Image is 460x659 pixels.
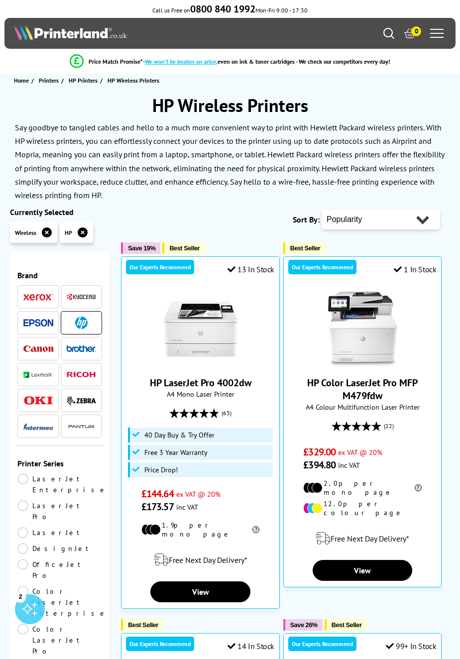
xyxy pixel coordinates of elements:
li: modal_Promise [5,53,455,70]
span: Brand [17,270,102,280]
a: 0 [404,28,415,39]
li: 2.0p per mono page [303,479,421,497]
span: Price Drop! [144,466,178,474]
img: Printerland Logo [14,24,127,40]
span: (63) [222,404,231,423]
span: Sort By: [293,215,320,224]
a: 0800 840 1992 [190,6,255,14]
a: Kyocera [66,291,96,303]
a: HP LaserJet Pro 4002dw [150,376,251,389]
img: Lexmark [23,372,53,378]
span: £394.80 [303,458,336,471]
li: 1.9p per mono page [141,521,259,539]
span: HP Wireless Printers [108,77,159,84]
a: Home [14,75,31,86]
a: LaserJet Pro [17,500,102,522]
div: 13 In Stock [228,264,274,274]
div: Our Experts Recommend [288,637,356,651]
span: £329.00 [303,445,336,458]
div: modal_delivery [289,525,437,552]
div: modal_delivery [126,546,274,574]
h1: HP Wireless Printers [10,94,450,117]
span: inc VAT [338,460,360,470]
span: Best Seller [169,244,200,252]
a: Printerland Logo [14,24,230,42]
button: Best Seller [121,619,163,631]
img: HP Color LaserJet Pro MFP M479fdw [325,292,400,366]
span: (22) [384,417,394,436]
div: 99+ In Stock [386,641,437,651]
a: View [150,581,250,602]
span: 40 Day Buy & Try Offer [144,431,215,439]
span: £144.64 [141,487,174,500]
div: 14 In Stock [228,641,274,651]
div: Our Experts Recommend [288,260,356,274]
img: Brother [66,345,96,352]
span: Best Seller [290,244,321,252]
a: Color LaserJet Pro [17,624,102,657]
span: Best Seller [128,621,158,629]
span: HP Printers [69,75,98,86]
a: Brother [66,342,96,355]
span: ex VAT @ 20% [176,489,221,499]
button: Save 19% [121,242,160,254]
a: HP [66,317,96,329]
img: Pantum [66,421,96,433]
a: Lexmark [23,368,53,381]
div: Our Experts Recommend [126,637,194,651]
a: Xerox [23,291,53,303]
span: A4 Mono Laser Printer [126,389,274,399]
a: Ricoh [66,368,96,381]
span: HP [65,229,72,236]
img: Kyocera [66,293,96,301]
a: HP Color LaserJet Pro MFP M479fdw [307,376,418,402]
a: LaserJet Enterprise [17,473,108,495]
button: Best Seller [325,619,367,631]
img: Canon [23,345,53,352]
img: Epson [23,319,53,327]
span: inc VAT [176,502,198,512]
a: Printers [39,75,61,86]
a: HP Color LaserJet Pro MFP M479fdw [325,358,400,368]
span: Wireless [15,229,36,236]
span: £173.57 [141,500,174,513]
a: Zebra [66,394,96,407]
span: ex VAT @ 20% [338,447,382,457]
a: HP LaserJet Pro 4002dw [163,358,238,368]
span: Printer Series [17,458,102,468]
li: 12.0p per colour page [303,499,421,517]
a: View [313,560,412,581]
span: Price Match Promise* [89,58,143,65]
div: - even on ink & toner cartridges - We check our competitors every day! [143,58,390,65]
a: Color LaserJet Enterprise [17,586,108,619]
button: Best Seller [283,242,326,254]
a: Intermec [23,420,53,433]
span: Free 3 Year Warranty [144,448,208,456]
img: Ricoh [66,372,96,377]
a: HP Printers [69,75,100,86]
span: A4 Colour Multifunction Laser Printer [289,402,437,412]
span: Save 26% [290,621,318,629]
button: Save 26% [283,619,323,631]
div: Currently Selected [10,207,110,217]
img: Xerox [23,294,53,301]
img: HP [75,317,88,329]
span: Save 19% [128,244,155,252]
p: Say goodbye to tangled cables and hello to a much more convenient way to print with Hewlett Packa... [15,122,444,200]
img: Zebra [66,396,96,406]
a: OKI [23,394,53,407]
button: Best Seller [162,242,205,254]
span: Best Seller [332,621,362,629]
a: Search [383,28,394,39]
a: Epson [23,317,53,329]
span: Printers [39,75,59,86]
div: 2 [15,591,26,602]
span: We won’t be beaten on price, [145,58,218,65]
div: Our Experts Recommend [126,260,194,274]
img: OKI [23,396,53,405]
img: HP LaserJet Pro 4002dw [163,292,238,366]
span: 0 [411,26,421,36]
a: LaserJet [17,527,102,538]
div: 1 In Stock [394,264,437,274]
